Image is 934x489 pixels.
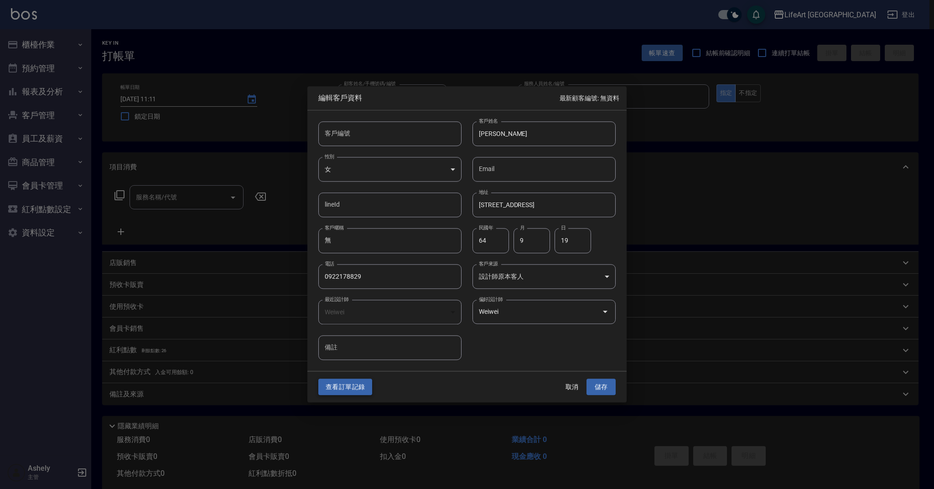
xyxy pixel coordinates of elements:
[479,224,493,231] label: 民國年
[586,379,616,395] button: 儲存
[318,300,462,324] div: Weiwei
[479,117,498,124] label: 客戶姓名
[472,264,616,289] div: 設計師原本客人
[479,189,488,196] label: 地址
[479,260,498,267] label: 客戶來源
[318,157,462,182] div: 女
[561,224,566,231] label: 日
[520,224,524,231] label: 月
[325,224,344,231] label: 客戶暱稱
[325,260,334,267] label: 電話
[598,305,612,319] button: Open
[479,296,503,302] label: 偏好設計師
[560,94,619,103] p: 最新顧客編號: 無資料
[318,379,372,395] button: 查看訂單記錄
[318,94,560,103] span: 編輯客戶資料
[557,379,586,395] button: 取消
[325,153,334,160] label: 性別
[325,296,348,302] label: 最近設計師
